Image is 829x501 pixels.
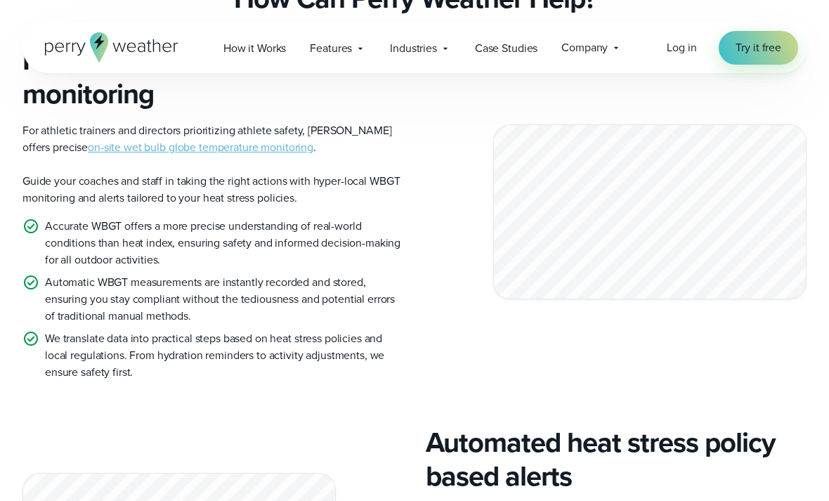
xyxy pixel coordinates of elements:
span: Company [561,39,608,56]
p: We translate data into practical steps based on heat stress policies and local regulations. From ... [45,330,403,381]
span: Guide your coaches and staff in taking the right actions with hyper-local WBGT monitoring and ale... [22,173,400,206]
span: Try it free [736,39,781,56]
span: Features [310,40,352,57]
p: For athletic trainers and directors prioritizing athlete safety, [PERSON_NAME] offers precise . [22,122,403,156]
a: Log in [667,39,696,56]
h3: Automated heat stress policy based alerts [426,426,807,493]
a: Try it free [719,31,798,65]
p: Accurate WBGT offers a more precise understanding of real-world conditions than heat index, ensur... [45,218,403,268]
span: Industries [390,40,437,57]
p: Automatic WBGT measurements are instantly recorded and stored, ensuring you stay compliant withou... [45,274,403,325]
span: Case Studies [475,40,537,57]
a: on-site wet bulb globe temperature monitoring [88,139,313,155]
h3: Precise on-site WBGT monitoring [22,44,403,111]
span: How it Works [223,40,286,57]
a: Case Studies [463,34,549,63]
a: How it Works [211,34,298,63]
